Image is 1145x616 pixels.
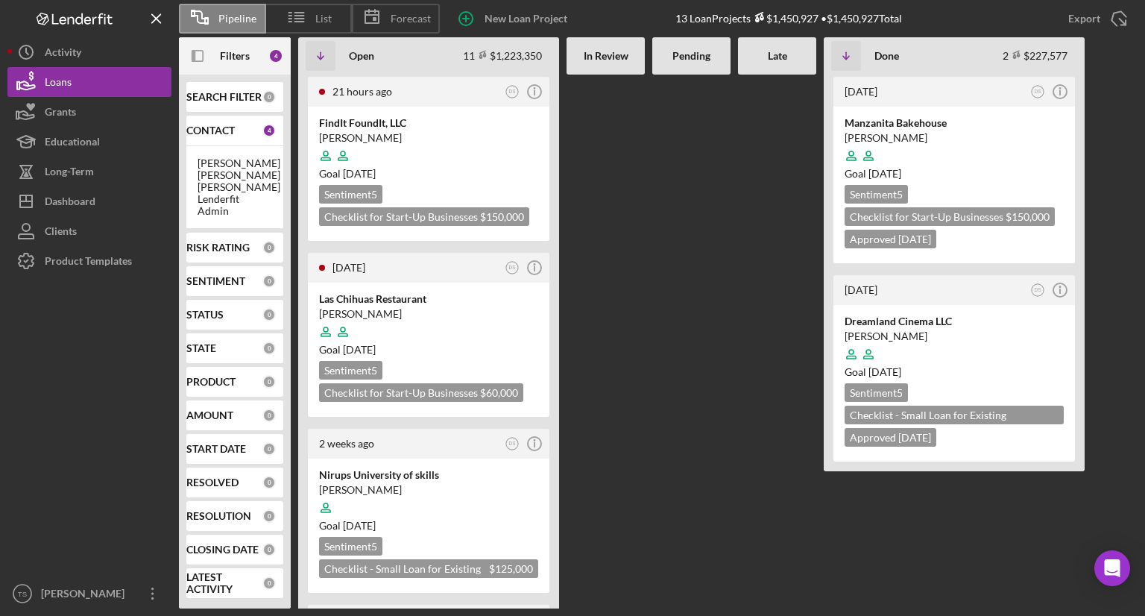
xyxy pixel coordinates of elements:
[186,125,235,136] b: CONTACT
[306,75,552,243] a: 21 hours agoDSFindIt FoundIt, LLC[PERSON_NAME]Goal [DATE]Sentiment5Checklist for Start-Up Busines...
[1035,287,1042,292] text: DS
[186,477,239,488] b: RESOLVED
[332,261,365,274] time: 2025-09-17 17:12
[268,48,283,63] div: 4
[751,12,818,25] div: $1,450,927
[45,67,72,101] div: Loans
[262,342,276,355] div: 0
[262,442,276,456] div: 0
[509,441,517,446] text: DS
[186,242,250,254] b: RISK RATING
[319,559,538,578] div: Checklist - Small Loan for Existing Businesses
[306,427,552,595] a: 2 weeks agoDSNirups University of skills[PERSON_NAME]Goal [DATE]Sentiment5Checklist - Small Loan ...
[186,443,246,455] b: START DATE
[485,4,567,34] div: New Loan Project
[220,50,250,62] b: Filters
[502,82,523,102] button: DS
[186,376,236,388] b: PRODUCT
[845,185,908,204] div: Sentiment 5
[845,283,877,296] time: 2025-02-12 17:14
[186,342,216,354] b: STATE
[45,186,95,220] div: Dashboard
[45,246,132,280] div: Product Templates
[7,157,171,186] button: Long-Term
[186,275,245,287] b: SENTIMENT
[391,13,431,25] span: Forecast
[845,406,1064,424] div: Checklist - Small Loan for Existing Businesses $77,577
[502,258,523,278] button: DS
[7,186,171,216] button: Dashboard
[319,361,382,380] div: Sentiment 5
[868,167,901,180] time: 06/21/2024
[186,409,233,421] b: AMOUNT
[7,246,171,276] a: Product Templates
[845,131,1064,145] div: [PERSON_NAME]
[198,181,272,193] div: [PERSON_NAME]
[845,383,908,402] div: Sentiment 5
[845,365,901,378] span: Goal
[45,157,94,190] div: Long-Term
[319,185,382,204] div: Sentiment 5
[7,579,171,609] button: TS[PERSON_NAME]
[319,292,538,307] div: Las Chihuas Restaurant
[845,207,1055,226] div: Checklist for Start-Up Businesses $150,000
[7,216,171,246] button: Clients
[319,343,376,356] span: Goal
[1028,82,1048,102] button: DS
[262,241,276,254] div: 0
[319,207,529,226] div: Checklist for Start-Up Businesses
[45,216,77,250] div: Clients
[1003,49,1067,62] div: 2 $227,577
[319,131,538,145] div: [PERSON_NAME]
[831,75,1077,265] a: [DATE]DSManzanita Bakehouse[PERSON_NAME]Goal [DATE]Sentiment5Checklist for Start-Up Businesses $1...
[845,167,901,180] span: Goal
[447,4,582,34] button: New Loan Project
[262,375,276,389] div: 0
[672,50,710,62] b: Pending
[489,562,533,575] span: $125,000
[831,273,1077,464] a: [DATE]DSDreamland Cinema LLC[PERSON_NAME]Goal [DATE]Sentiment5Checklist - Small Loan for Existing...
[845,116,1064,131] div: Manzanita Bakehouse
[186,544,259,556] b: CLOSING DATE
[343,519,376,532] time: 08/27/2025
[1068,4,1100,34] div: Export
[319,537,382,556] div: Sentiment 5
[1028,280,1048,301] button: DS
[463,49,542,62] div: 11 $1,223,350
[198,193,272,217] div: Lenderfit Admin
[480,386,518,399] span: $60,000
[262,476,276,489] div: 0
[319,167,376,180] span: Goal
[868,365,901,378] time: 10/28/2024
[45,97,76,131] div: Grants
[319,383,523,402] div: Checklist for Start-Up Businesses
[845,314,1064,329] div: Dreamland Cinema LLC
[262,543,276,556] div: 0
[584,50,628,62] b: In Review
[319,307,538,321] div: [PERSON_NAME]
[7,67,171,97] a: Loans
[262,274,276,288] div: 0
[1094,550,1130,586] div: Open Intercom Messenger
[198,157,272,169] div: [PERSON_NAME]
[7,127,171,157] button: Educational
[343,343,376,356] time: 09/19/2025
[319,519,376,532] span: Goal
[319,468,538,483] div: Nirups University of skills
[319,437,374,450] time: 2025-09-12 00:03
[332,85,392,98] time: 2025-09-21 19:42
[37,579,134,612] div: [PERSON_NAME]
[319,116,538,131] div: FindIt FoundIt, LLC
[315,13,332,25] span: List
[845,85,877,98] time: 2025-08-21 04:05
[7,37,171,67] button: Activity
[262,308,276,321] div: 0
[845,329,1064,344] div: [PERSON_NAME]
[845,428,936,447] div: Approved [DATE]
[198,169,272,181] div: [PERSON_NAME]
[509,89,517,94] text: DS
[45,37,81,71] div: Activity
